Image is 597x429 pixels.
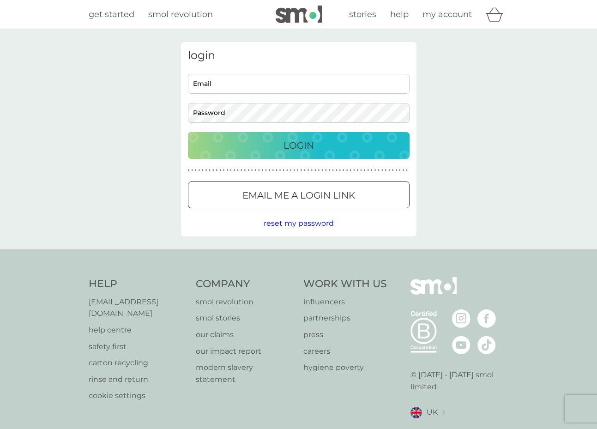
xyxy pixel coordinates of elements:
[279,168,281,173] p: ●
[89,324,187,336] a: help centre
[311,168,313,173] p: ●
[209,168,211,173] p: ●
[381,168,383,173] p: ●
[258,168,260,173] p: ●
[272,168,274,173] p: ●
[89,277,187,291] h4: Help
[399,168,401,173] p: ●
[196,296,294,308] a: smol revolution
[219,168,221,173] p: ●
[223,168,225,173] p: ●
[242,188,355,203] p: Email me a login link
[301,168,302,173] p: ●
[188,181,410,208] button: Email me a login link
[196,277,294,291] h4: Company
[346,168,348,173] p: ●
[303,277,387,291] h4: Work With Us
[247,168,249,173] p: ●
[390,8,409,21] a: help
[202,168,204,173] p: ●
[486,5,509,24] div: basket
[410,369,509,393] p: © [DATE] - [DATE] smol limited
[89,341,187,353] a: safety first
[410,407,422,418] img: UK flag
[477,336,496,354] img: visit the smol Tiktok page
[191,168,193,173] p: ●
[325,168,327,173] p: ●
[148,9,213,19] span: smol revolution
[349,9,376,19] span: stories
[364,168,366,173] p: ●
[422,8,472,21] a: my account
[89,390,187,402] a: cookie settings
[339,168,341,173] p: ●
[303,329,387,341] a: press
[89,374,187,386] a: rinse and return
[241,168,242,173] p: ●
[395,168,397,173] p: ●
[244,168,246,173] p: ●
[89,357,187,369] p: carton recycling
[89,9,134,19] span: get started
[212,168,214,173] p: ●
[196,345,294,357] a: our impact report
[195,168,197,173] p: ●
[230,168,232,173] p: ●
[283,168,284,173] p: ●
[269,168,271,173] p: ●
[303,362,387,374] a: hygiene poverty
[332,168,334,173] p: ●
[336,168,338,173] p: ●
[321,168,323,173] p: ●
[89,296,187,320] a: [EMAIL_ADDRESS][DOMAIN_NAME]
[357,168,359,173] p: ●
[196,362,294,385] a: modern slavery statement
[196,329,294,341] a: our claims
[264,219,334,228] span: reset my password
[254,168,256,173] p: ●
[403,168,404,173] p: ●
[392,168,394,173] p: ●
[452,336,470,354] img: visit the smol Youtube page
[343,168,344,173] p: ●
[196,312,294,324] a: smol stories
[477,309,496,328] img: visit the smol Facebook page
[265,168,267,173] p: ●
[303,296,387,308] p: influencers
[297,168,299,173] p: ●
[148,8,213,21] a: smol revolution
[304,168,306,173] p: ●
[303,345,387,357] a: careers
[262,168,264,173] p: ●
[234,168,235,173] p: ●
[371,168,373,173] p: ●
[410,277,457,308] img: smol
[442,410,445,415] img: select a new location
[198,168,200,173] p: ●
[89,8,134,21] a: get started
[283,138,314,153] p: Login
[308,168,309,173] p: ●
[350,168,351,173] p: ●
[216,168,218,173] p: ●
[251,168,253,173] p: ●
[353,168,355,173] p: ●
[286,168,288,173] p: ●
[385,168,387,173] p: ●
[293,168,295,173] p: ●
[422,9,472,19] span: my account
[378,168,380,173] p: ●
[303,312,387,324] a: partnerships
[188,168,190,173] p: ●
